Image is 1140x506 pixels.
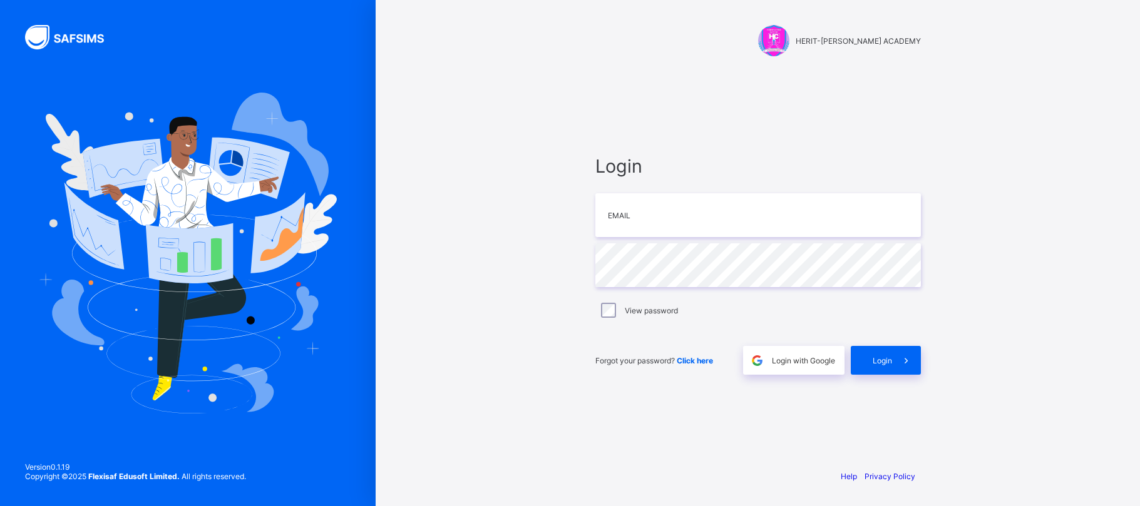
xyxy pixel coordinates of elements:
[865,472,915,481] a: Privacy Policy
[750,353,764,368] img: google.396cfc9801f0270233282035f929180a.svg
[39,93,337,413] img: Hero Image
[796,36,921,46] span: HERIT-[PERSON_NAME] ACADEMY
[25,25,119,49] img: SAFSIMS Logo
[595,155,921,177] span: Login
[25,462,246,472] span: Version 0.1.19
[25,472,246,481] span: Copyright © 2025 All rights reserved.
[595,356,713,365] span: Forgot your password?
[772,356,835,365] span: Login with Google
[88,472,180,481] strong: Flexisaf Edusoft Limited.
[677,356,713,365] a: Click here
[873,356,892,365] span: Login
[625,306,678,315] label: View password
[841,472,857,481] a: Help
